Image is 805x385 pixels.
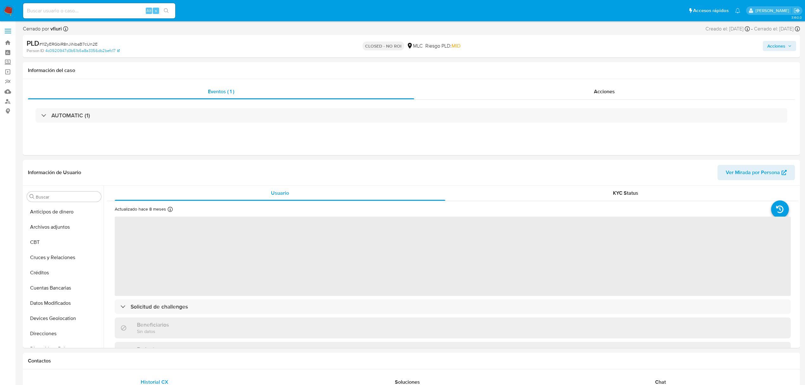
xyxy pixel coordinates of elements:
[726,165,780,180] span: Ver Mirada por Persona
[115,342,791,362] div: Parientes
[27,48,44,54] b: Person ID
[115,217,791,296] span: ‌
[363,42,404,50] p: CLOSED - NO ROI
[24,265,104,280] button: Créditos
[39,41,98,47] span: # 11ZyERGbiR8nJiNbaB7cUn2E
[137,346,160,353] h3: Parientes
[407,42,423,49] div: MLC
[754,25,800,32] div: Cerrado el: [DATE]
[271,189,289,197] span: Usuario
[24,326,104,341] button: Direcciones
[735,8,740,13] a: Notificaciones
[751,25,753,32] span: -
[115,206,166,212] p: Actualizado hace 8 meses
[208,88,234,95] span: Eventos ( 1 )
[28,169,81,176] h1: Información de Usuario
[763,41,796,51] button: Acciones
[24,280,104,296] button: Cuentas Bancarias
[115,317,791,338] div: BeneficiariosSin datos
[24,341,104,356] button: Dispositivos Point
[28,67,795,74] h1: Información del caso
[131,303,188,310] h3: Solicitud de challenges
[24,219,104,235] button: Archivos adjuntos
[693,7,729,14] span: Accesos rápidos
[718,165,795,180] button: Ver Mirada por Persona
[36,194,99,200] input: Buscar
[594,88,615,95] span: Acciones
[35,108,787,123] div: AUTOMATIC (1)
[146,8,151,14] span: Alt
[24,311,104,326] button: Devices Geolocation
[24,296,104,311] button: Datos Modificados
[23,25,62,32] span: Cerrado por
[115,299,791,314] div: Solicitud de challenges
[137,321,169,328] h3: Beneficiarios
[29,194,35,199] button: Buscar
[155,8,157,14] span: s
[24,204,104,219] button: Anticipos de dinero
[24,250,104,265] button: Cruces y Relaciones
[613,189,638,197] span: KYC Status
[49,25,62,32] b: vfiuri
[705,25,750,32] div: Creado el: [DATE]
[452,42,460,49] span: MID
[45,48,120,54] a: 4c0920947d3b51b5a8a3356db2befc17
[794,7,800,14] a: Salir
[28,358,795,364] h1: Contactos
[51,112,90,119] h3: AUTOMATIC (1)
[24,235,104,250] button: CBT
[27,38,39,48] b: PLD
[137,328,169,334] p: Sin datos
[767,41,785,51] span: Acciones
[160,6,173,15] button: search-icon
[756,8,791,14] p: valentina.fiuri@mercadolibre.com
[425,42,460,49] span: Riesgo PLD:
[23,7,175,15] input: Buscar usuario o caso...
